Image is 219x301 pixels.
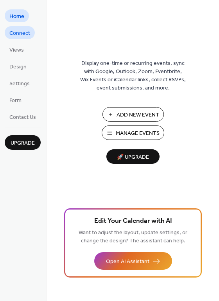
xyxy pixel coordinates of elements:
a: Views [5,43,29,56]
button: Add New Event [102,107,164,122]
button: 🚀 Upgrade [106,149,160,164]
span: Contact Us [9,113,36,122]
span: 🚀 Upgrade [111,152,155,163]
button: Upgrade [5,135,41,150]
span: Connect [9,29,30,38]
span: Settings [9,80,30,88]
a: Settings [5,77,34,90]
span: Want to adjust the layout, update settings, or change the design? The assistant can help. [79,228,187,246]
button: Manage Events [102,125,164,140]
span: Edit Your Calendar with AI [94,216,172,227]
button: Open AI Assistant [94,252,172,270]
span: Design [9,63,27,71]
span: Upgrade [11,139,35,147]
a: Design [5,60,31,73]
span: Manage Events [116,129,160,138]
a: Connect [5,26,35,39]
span: Display one-time or recurring events, sync with Google, Outlook, Zoom, Eventbrite, Wix Events or ... [80,59,186,92]
a: Form [5,93,26,106]
span: Open AI Assistant [106,258,149,266]
a: Home [5,9,29,22]
span: Views [9,46,24,54]
a: Contact Us [5,110,41,123]
span: Form [9,97,22,105]
span: Home [9,13,24,21]
span: Add New Event [117,111,159,119]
